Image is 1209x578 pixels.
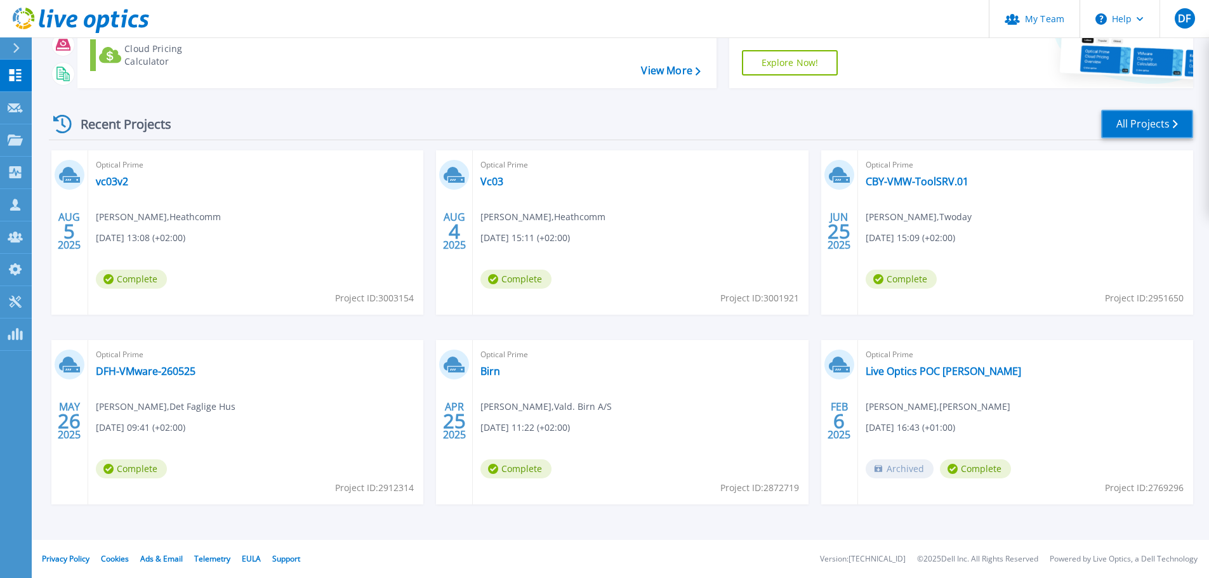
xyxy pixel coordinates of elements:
span: [PERSON_NAME] , Twoday [866,210,972,224]
div: Cloud Pricing Calculator [124,43,226,68]
a: Cookies [101,553,129,564]
span: Optical Prime [866,348,1186,362]
span: Optical Prime [866,158,1186,172]
span: DF [1178,13,1191,23]
span: Optical Prime [96,158,416,172]
a: Telemetry [194,553,230,564]
a: Vc03 [480,175,503,188]
span: [PERSON_NAME] , Vald. Birn A/S [480,400,612,414]
a: All Projects [1101,110,1193,138]
span: Complete [940,459,1011,478]
span: Project ID: 3001921 [720,291,799,305]
a: Ads & Email [140,553,183,564]
span: 5 [63,226,75,237]
a: View More [641,65,700,77]
span: 25 [828,226,850,237]
li: Version: [TECHNICAL_ID] [820,555,906,563]
span: Complete [866,270,937,289]
a: Privacy Policy [42,553,89,564]
span: Project ID: 2951650 [1105,291,1184,305]
span: Complete [96,270,167,289]
div: FEB 2025 [827,398,851,444]
span: 6 [833,416,845,426]
div: APR 2025 [442,398,466,444]
span: [PERSON_NAME] , Det Faglige Hus [96,400,235,414]
a: Explore Now! [742,50,838,76]
span: Project ID: 3003154 [335,291,414,305]
li: © 2025 Dell Inc. All Rights Reserved [917,555,1038,563]
a: CBY-VMW-ToolSRV.01 [866,175,968,188]
span: [PERSON_NAME] , [PERSON_NAME] [866,400,1010,414]
a: DFH-VMware-260525 [96,365,195,378]
span: Optical Prime [96,348,416,362]
span: [PERSON_NAME] , Heathcomm [480,210,605,224]
span: Project ID: 2912314 [335,481,414,495]
span: Complete [480,270,552,289]
div: JUN 2025 [827,208,851,254]
a: Birn [480,365,500,378]
a: EULA [242,553,261,564]
span: [DATE] 15:11 (+02:00) [480,231,570,245]
div: Recent Projects [49,108,188,140]
div: AUG 2025 [57,208,81,254]
a: Cloud Pricing Calculator [90,39,232,71]
span: [PERSON_NAME] , Heathcomm [96,210,221,224]
a: vc03v2 [96,175,128,188]
span: 26 [58,416,81,426]
span: [DATE] 16:43 (+01:00) [866,421,955,435]
li: Powered by Live Optics, a Dell Technology [1050,555,1198,563]
span: [DATE] 09:41 (+02:00) [96,421,185,435]
a: Support [272,553,300,564]
span: Project ID: 2769296 [1105,481,1184,495]
span: [DATE] 15:09 (+02:00) [866,231,955,245]
span: Project ID: 2872719 [720,481,799,495]
div: AUG 2025 [442,208,466,254]
div: MAY 2025 [57,398,81,444]
span: Archived [866,459,934,478]
span: [DATE] 11:22 (+02:00) [480,421,570,435]
span: Complete [480,459,552,478]
span: 4 [449,226,460,237]
a: Live Optics POC [PERSON_NAME] [866,365,1021,378]
span: Optical Prime [480,158,800,172]
span: 25 [443,416,466,426]
span: [DATE] 13:08 (+02:00) [96,231,185,245]
span: Optical Prime [480,348,800,362]
span: Complete [96,459,167,478]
